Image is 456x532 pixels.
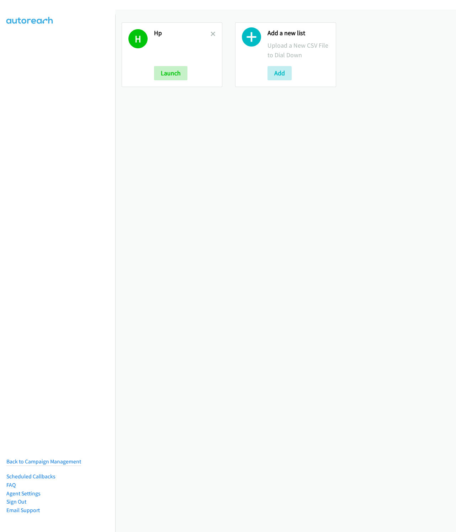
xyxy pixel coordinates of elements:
a: Email Support [6,507,40,514]
h2: Hp [154,29,211,37]
a: Sign Out [6,498,26,505]
a: Scheduled Callbacks [6,473,55,480]
a: Back to Campaign Management [6,458,81,465]
button: Add [267,66,292,80]
h1: H [128,29,148,48]
a: FAQ [6,482,16,488]
button: Launch [154,66,187,80]
h2: Add a new list [267,29,329,37]
a: Agent Settings [6,490,41,497]
p: Upload a New CSV File to Dial Down [267,41,329,60]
